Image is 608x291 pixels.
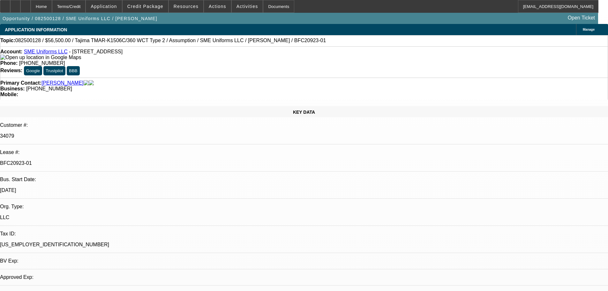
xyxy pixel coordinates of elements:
[0,80,41,86] strong: Primary Contact:
[123,0,168,12] button: Credit Package
[232,0,263,12] button: Activities
[0,55,81,60] img: Open up location in Google Maps
[43,66,65,75] button: Trustpilot
[127,4,163,9] span: Credit Package
[15,38,326,43] span: 082500128 / $56,500.00 / Tajima TMAR-K1506C/360 WCT Type 2 / Assumption / SME Uniforms LLC / [PER...
[5,27,67,32] span: APPLICATION INFORMATION
[209,4,226,9] span: Actions
[583,28,595,31] span: Manage
[86,0,122,12] button: Application
[89,80,94,86] img: linkedin-icon.png
[0,92,18,97] strong: Mobile:
[0,55,81,60] a: View Google Maps
[26,86,72,91] span: [PHONE_NUMBER]
[293,110,315,115] span: KEY DATA
[0,86,25,91] strong: Business:
[204,0,231,12] button: Actions
[174,4,199,9] span: Resources
[19,60,65,66] span: [PHONE_NUMBER]
[24,49,68,54] a: SME Uniforms LLC
[24,66,42,75] button: Google
[0,49,22,54] strong: Account:
[236,4,258,9] span: Activities
[3,16,157,21] span: Opportunity / 082500128 / SME Uniforms LLC / [PERSON_NAME]
[0,68,22,73] strong: Reviews:
[91,4,117,9] span: Application
[0,60,18,66] strong: Phone:
[169,0,203,12] button: Resources
[69,49,123,54] span: - [STREET_ADDRESS]
[41,80,84,86] a: [PERSON_NAME]
[84,80,89,86] img: facebook-icon.png
[0,38,15,43] strong: Topic:
[67,66,80,75] button: BBB
[565,12,597,23] a: Open Ticket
